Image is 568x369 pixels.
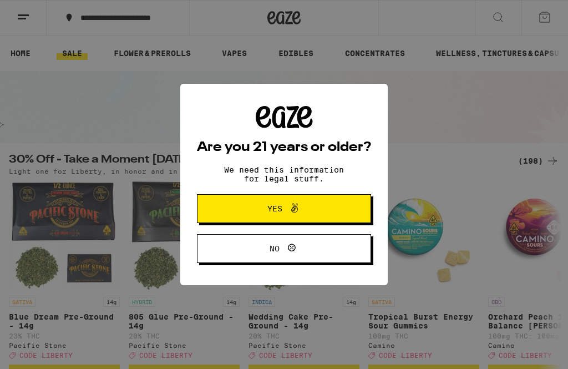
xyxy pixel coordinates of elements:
button: No [197,234,371,263]
h2: Are you 21 years or older? [197,141,371,154]
p: We need this information for legal stuff. [215,165,353,183]
button: Yes [197,194,371,223]
span: No [270,245,280,252]
span: Yes [267,205,282,213]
